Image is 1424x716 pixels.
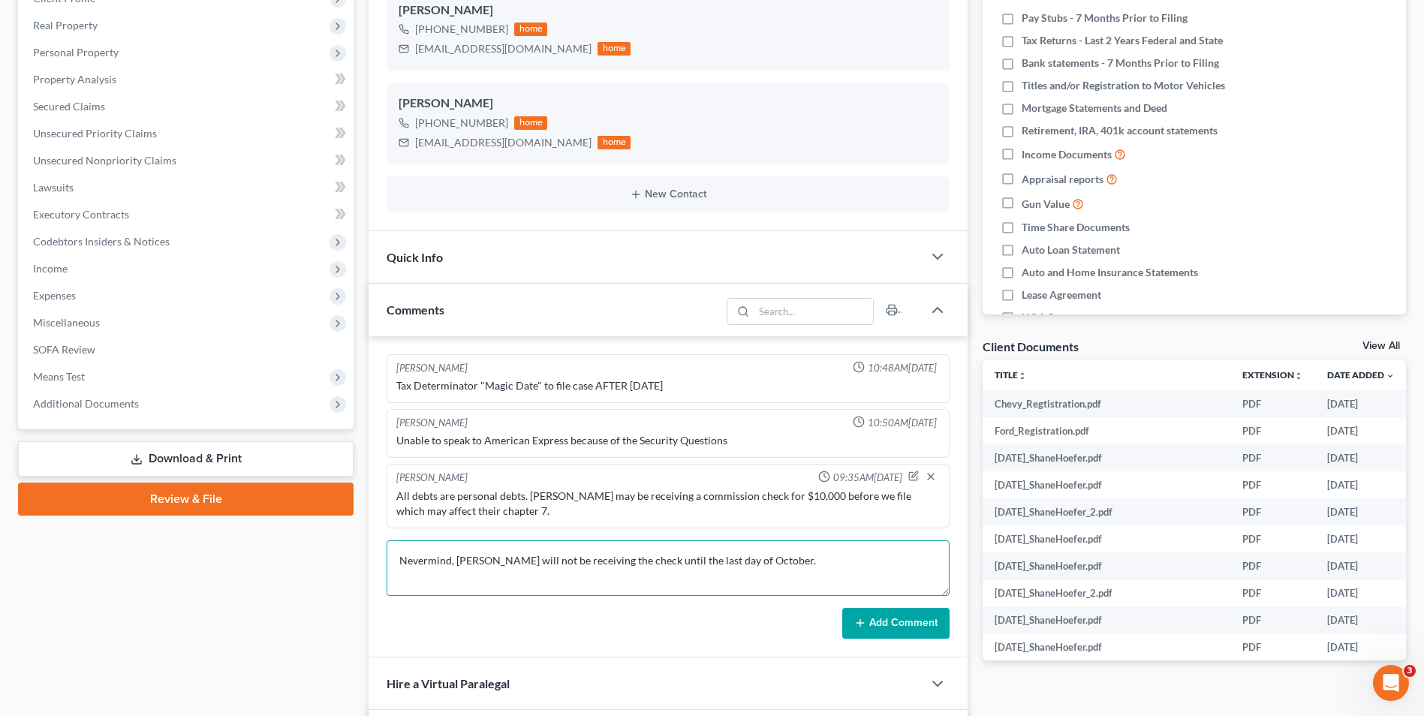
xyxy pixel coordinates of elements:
[754,299,873,324] input: Search...
[21,174,354,201] a: Lawsuits
[1022,78,1225,93] span: Titles and/or Registration to Motor Vehicles
[983,525,1230,552] td: [DATE]_ShaneHoefer.pdf
[33,316,100,329] span: Miscellaneous
[983,498,1230,525] td: [DATE]_ShaneHoefer_2.pdf
[1230,552,1315,579] td: PDF
[415,22,508,37] div: [PHONE_NUMBER]
[387,302,444,317] span: Comments
[1230,417,1315,444] td: PDF
[1022,11,1188,26] span: Pay Stubs - 7 Months Prior to Filing
[598,42,631,56] div: home
[983,552,1230,579] td: [DATE]_ShaneHoefer.pdf
[415,41,592,56] div: [EMAIL_ADDRESS][DOMAIN_NAME]
[1315,580,1407,607] td: [DATE]
[21,201,354,228] a: Executory Contracts
[33,154,176,167] span: Unsecured Nonpriority Claims
[396,378,940,393] div: Tax Determinator "Magic Date" to file case AFTER [DATE]
[1022,147,1112,162] span: Income Documents
[1022,242,1120,257] span: Auto Loan Statement
[18,441,354,477] a: Download & Print
[833,471,902,485] span: 09:35AM[DATE]
[21,336,354,363] a: SOFA Review
[1230,498,1315,525] td: PDF
[1022,197,1070,212] span: Gun Value
[1022,172,1103,187] span: Appraisal reports
[1315,471,1407,498] td: [DATE]
[1022,220,1130,235] span: Time Share Documents
[983,338,1079,354] div: Client Documents
[33,73,116,86] span: Property Analysis
[33,127,157,140] span: Unsecured Priority Claims
[1230,390,1315,417] td: PDF
[21,93,354,120] a: Secured Claims
[33,19,98,32] span: Real Property
[399,188,938,200] button: New Contact
[842,608,950,639] button: Add Comment
[1230,525,1315,552] td: PDF
[1386,372,1395,381] i: expand_more
[1022,101,1167,116] span: Mortgage Statements and Deed
[868,416,937,430] span: 10:50AM[DATE]
[396,471,468,486] div: [PERSON_NAME]
[983,444,1230,471] td: [DATE]_ShaneHoefer.pdf
[983,607,1230,634] td: [DATE]_ShaneHoefer.pdf
[983,580,1230,607] td: [DATE]_ShaneHoefer_2.pdf
[1362,341,1400,351] a: View All
[1315,444,1407,471] td: [DATE]
[1022,33,1223,48] span: Tax Returns - Last 2 Years Federal and State
[1230,471,1315,498] td: PDF
[396,361,468,375] div: [PERSON_NAME]
[18,483,354,516] a: Review & File
[514,23,547,36] div: home
[396,416,468,430] div: [PERSON_NAME]
[1022,287,1101,302] span: Lease Agreement
[1022,265,1198,280] span: Auto and Home Insurance Statements
[21,120,354,147] a: Unsecured Priority Claims
[1315,552,1407,579] td: [DATE]
[1315,525,1407,552] td: [DATE]
[21,66,354,93] a: Property Analysis
[868,361,937,375] span: 10:48AM[DATE]
[33,100,105,113] span: Secured Claims
[387,250,443,264] span: Quick Info
[33,289,76,302] span: Expenses
[1230,634,1315,661] td: PDF
[1373,665,1409,701] iframe: Intercom live chat
[1230,444,1315,471] td: PDF
[33,208,129,221] span: Executory Contracts
[983,390,1230,417] td: Chevy_Regtistration.pdf
[33,262,68,275] span: Income
[1022,56,1219,71] span: Bank statements - 7 Months Prior to Filing
[1315,634,1407,661] td: [DATE]
[399,95,938,113] div: [PERSON_NAME]
[415,116,508,131] div: [PHONE_NUMBER]
[33,370,85,383] span: Means Test
[983,417,1230,444] td: Ford_Registration.pdf
[33,181,74,194] span: Lawsuits
[399,2,938,20] div: [PERSON_NAME]
[396,433,940,448] div: Unable to speak to American Express because of the Security Questions
[396,489,940,519] div: All debts are personal debts. [PERSON_NAME] may be receiving a commission check for $10,000 befor...
[1315,417,1407,444] td: [DATE]
[33,46,119,59] span: Personal Property
[33,397,139,410] span: Additional Documents
[1022,310,1096,325] span: HOA Statement
[33,343,95,356] span: SOFA Review
[514,116,547,130] div: home
[21,147,354,174] a: Unsecured Nonpriority Claims
[1404,665,1416,677] span: 3
[1315,607,1407,634] td: [DATE]
[1315,390,1407,417] td: [DATE]
[983,471,1230,498] td: [DATE]_ShaneHoefer.pdf
[1242,369,1303,381] a: Extensionunfold_more
[387,676,510,690] span: Hire a Virtual Paralegal
[983,634,1230,661] td: [DATE]_ShaneHoefer.pdf
[33,235,170,248] span: Codebtors Insiders & Notices
[995,369,1027,381] a: Titleunfold_more
[1230,580,1315,607] td: PDF
[415,135,592,150] div: [EMAIL_ADDRESS][DOMAIN_NAME]
[598,136,631,149] div: home
[1327,369,1395,381] a: Date Added expand_more
[1315,498,1407,525] td: [DATE]
[1022,123,1218,138] span: Retirement, IRA, 401k account statements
